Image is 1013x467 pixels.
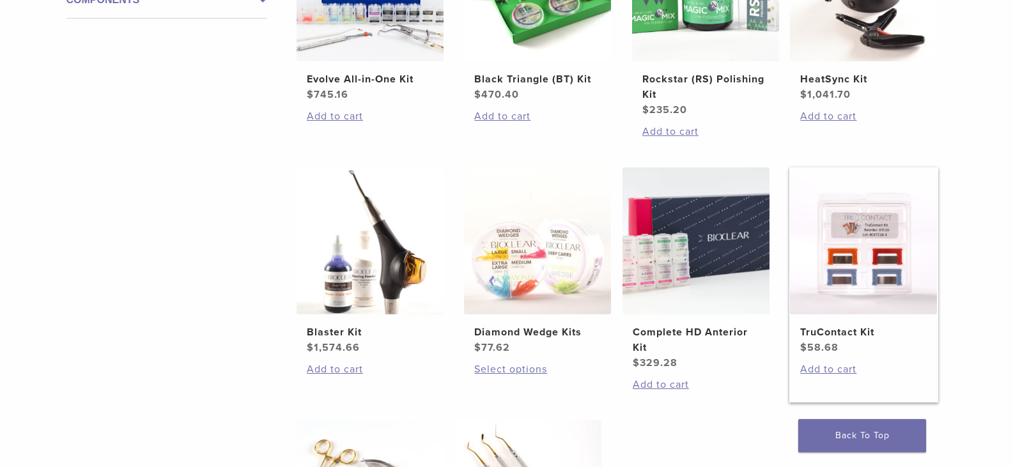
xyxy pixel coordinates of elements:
[307,341,360,354] bdi: 1,574.66
[307,325,433,340] h2: Blaster Kit
[307,341,314,354] span: $
[800,341,839,354] bdi: 58.68
[800,341,807,354] span: $
[642,124,769,139] a: Add to cart: “Rockstar (RS) Polishing Kit”
[474,341,481,354] span: $
[633,377,759,392] a: Add to cart: “Complete HD Anterior Kit”
[474,88,519,101] bdi: 470.40
[800,72,927,87] h2: HeatSync Kit
[474,72,601,87] h2: Black Triangle (BT) Kit
[798,419,926,452] a: Back To Top
[633,356,640,369] span: $
[474,362,601,377] a: Select options for “Diamond Wedge Kits”
[464,167,611,314] img: Diamond Wedge Kits
[297,167,444,314] img: Blaster Kit
[307,88,348,101] bdi: 745.16
[800,88,807,101] span: $
[622,167,769,314] img: Complete HD Anterior Kit
[800,362,927,377] a: Add to cart: “TruContact Kit”
[307,72,433,87] h2: Evolve All-in-One Kit
[789,167,938,355] a: TruContact KitTruContact Kit $58.68
[642,103,649,116] span: $
[474,88,481,101] span: $
[642,103,687,116] bdi: 235.20
[633,325,759,355] h2: Complete HD Anterior Kit
[622,167,771,371] a: Complete HD Anterior KitComplete HD Anterior Kit $329.28
[800,325,927,340] h2: TruContact Kit
[307,109,433,124] a: Add to cart: “Evolve All-in-One Kit”
[307,362,433,377] a: Add to cart: “Blaster Kit”
[633,356,677,369] bdi: 329.28
[463,167,612,355] a: Diamond Wedge KitsDiamond Wedge Kits $77.62
[474,341,510,354] bdi: 77.62
[790,167,937,314] img: TruContact Kit
[642,72,769,102] h2: Rockstar (RS) Polishing Kit
[296,167,445,355] a: Blaster KitBlaster Kit $1,574.66
[474,325,601,340] h2: Diamond Wedge Kits
[474,109,601,124] a: Add to cart: “Black Triangle (BT) Kit”
[307,88,314,101] span: $
[800,109,927,124] a: Add to cart: “HeatSync Kit”
[800,88,851,101] bdi: 1,041.70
